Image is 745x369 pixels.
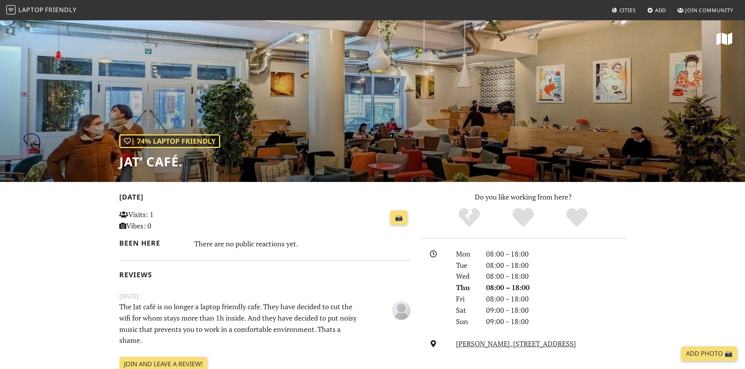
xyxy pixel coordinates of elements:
div: Mon [451,248,481,260]
div: Sun [451,316,481,327]
div: Definitely! [550,207,604,228]
div: Thu [451,282,481,293]
div: 09:00 – 18:00 [481,305,631,316]
a: Add [644,3,670,17]
a: LaptopFriendly LaptopFriendly [6,4,77,17]
a: Cities [609,3,639,17]
div: Wed [451,271,481,282]
a: 📸 [390,210,408,225]
div: 08:00 – 18:00 [481,248,631,260]
p: The Jat café is no longer a laptop friendly cafe. They have decided to cut the wifi for whom stay... [115,301,366,346]
div: 09:00 – 18:00 [481,316,631,327]
div: Tue [451,260,481,271]
div: 08:00 – 18:00 [481,271,631,282]
img: LaptopFriendly [6,5,16,14]
a: Add Photo 📸 [681,346,737,361]
span: Join Community [685,7,733,14]
h2: Reviews [119,271,411,279]
a: Join Community [674,3,736,17]
img: blank-535327c66bd565773addf3077783bbfce4b00ec00e9fd257753287c682c7fa38.png [392,301,411,320]
small: [DATE] [115,291,416,301]
span: Cities [619,7,636,14]
span: Laptop [18,5,44,14]
h2: [DATE] [119,193,411,204]
a: [PERSON_NAME]. [STREET_ADDRESS] [456,339,576,348]
h1: JAT’ Café. [119,154,220,169]
div: There are no public reactions yet. [194,237,411,250]
div: 08:00 – 18:00 [481,293,631,305]
div: Fri [451,293,481,305]
div: No [442,207,496,228]
p: Do you like working from here? [420,191,626,203]
div: 08:00 – 18:00 [481,282,631,293]
span: Friendly [45,5,76,14]
div: 08:00 – 18:00 [481,260,631,271]
div: | 74% Laptop Friendly [119,134,220,148]
span: Add [655,7,666,14]
div: Sat [451,305,481,316]
div: Yes [496,207,550,228]
p: Visits: 1 Vibes: 0 [119,209,210,232]
span: Anonymous [392,305,411,314]
h2: Been here [119,239,185,247]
